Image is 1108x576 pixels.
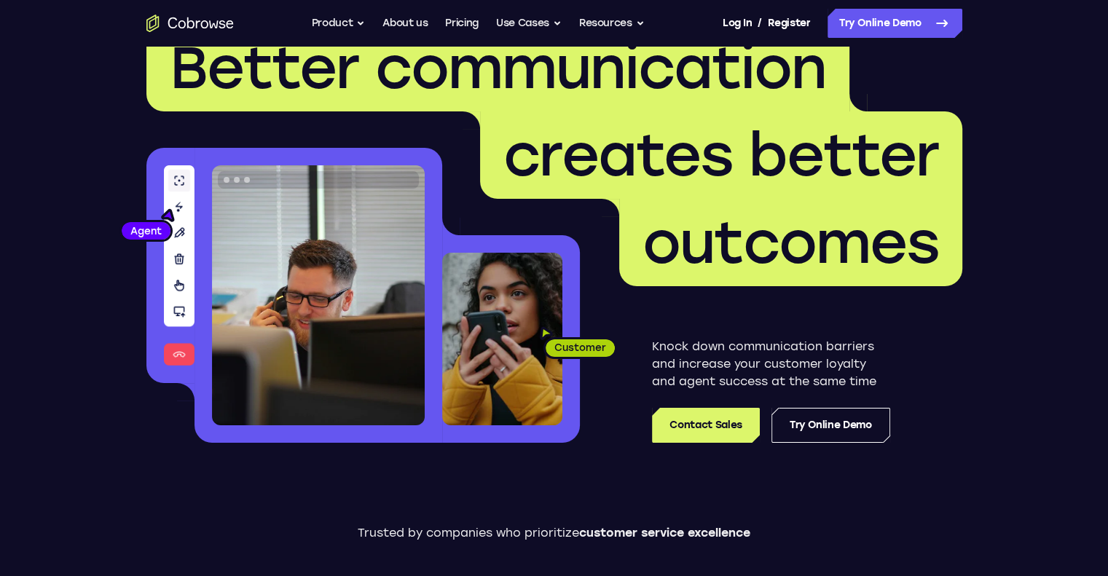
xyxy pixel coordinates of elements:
span: / [758,15,762,32]
a: Contact Sales [652,408,759,443]
span: outcomes [643,208,939,277]
p: Knock down communication barriers and increase your customer loyalty and agent success at the sam... [652,338,890,390]
span: customer service excellence [579,526,750,540]
a: Try Online Demo [828,9,962,38]
a: Go to the home page [146,15,234,32]
button: Use Cases [496,9,562,38]
a: Pricing [445,9,479,38]
a: Log In [723,9,752,38]
a: Register [768,9,810,38]
img: A customer support agent talking on the phone [212,165,425,425]
span: creates better [503,120,939,190]
span: Better communication [170,33,826,103]
a: Try Online Demo [771,408,890,443]
button: Resources [579,9,645,38]
img: A customer holding their phone [442,253,562,425]
a: About us [382,9,428,38]
button: Product [312,9,366,38]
